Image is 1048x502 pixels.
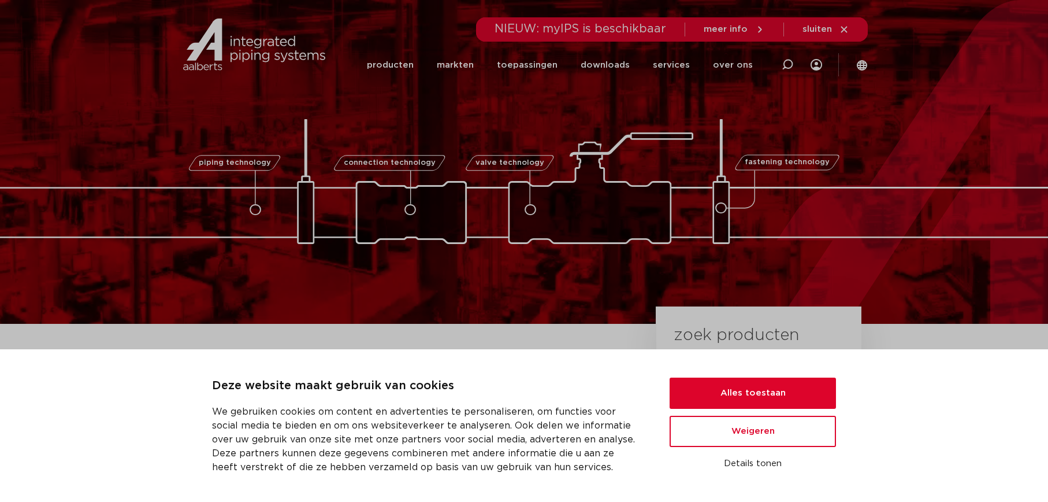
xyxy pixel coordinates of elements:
button: Weigeren [670,416,836,447]
h3: ontdek onze productlijnen [186,347,617,370]
p: Deze website maakt gebruik van cookies [212,377,642,396]
span: connection technology [344,159,436,167]
button: Details tonen [670,454,836,474]
span: fastening technology [745,159,830,167]
h3: zoek producten [674,324,799,347]
a: meer info [704,24,765,35]
a: downloads [581,42,630,88]
span: sluiten [802,25,832,34]
button: Alles toestaan [670,378,836,409]
span: valve technology [475,159,544,167]
a: producten [367,42,414,88]
a: sluiten [802,24,849,35]
span: meer info [704,25,748,34]
p: We gebruiken cookies om content en advertenties te personaliseren, om functies voor social media ... [212,405,642,474]
span: NIEUW: myIPS is beschikbaar [495,23,666,35]
nav: Menu [367,42,753,88]
a: services [653,42,690,88]
a: markten [437,42,474,88]
a: toepassingen [497,42,558,88]
span: piping technology [198,159,270,167]
div: my IPS [811,42,822,88]
a: over ons [713,42,753,88]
